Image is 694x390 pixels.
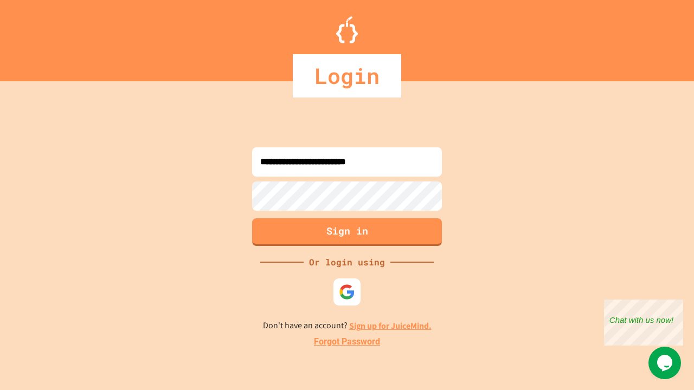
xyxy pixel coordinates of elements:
div: Or login using [304,256,390,269]
a: Forgot Password [314,335,380,348]
p: Don't have an account? [263,319,432,333]
img: google-icon.svg [339,284,355,300]
img: Logo.svg [336,16,358,43]
div: Login [293,54,401,97]
a: Sign up for JuiceMind. [349,320,432,331]
iframe: chat widget [604,300,683,346]
iframe: chat widget [648,347,683,379]
button: Sign in [252,218,442,246]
